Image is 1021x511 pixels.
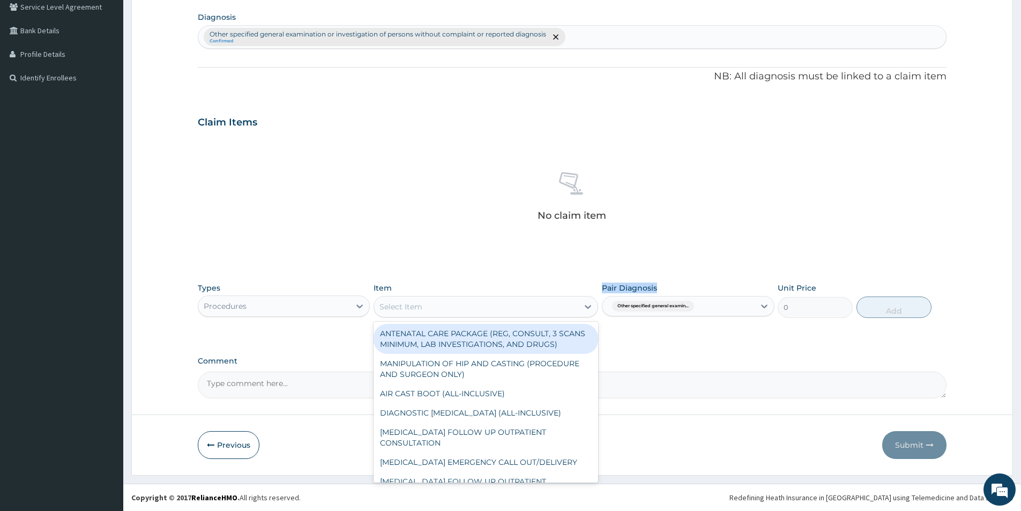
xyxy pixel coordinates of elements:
strong: Copyright © 2017 . [131,493,240,502]
div: DIAGNOSTIC [MEDICAL_DATA] (ALL-INCLUSIVE) [374,403,598,423]
div: [MEDICAL_DATA] EMERGENCY CALL OUT/DELIVERY [374,453,598,472]
button: Submit [882,431,947,459]
label: Unit Price [778,283,816,293]
div: Select Item [379,301,422,312]
button: Previous [198,431,259,459]
button: Add [856,297,931,318]
div: [MEDICAL_DATA] FOLLOW UP OUTPATIENT CONSULTATION [374,423,598,453]
div: Chat with us now [56,60,180,74]
span: remove selection option [551,32,561,42]
label: Diagnosis [198,12,236,23]
div: Procedures [204,301,247,312]
label: Pair Diagnosis [602,283,657,293]
img: d_794563401_company_1708531726252_794563401 [20,54,43,80]
p: NB: All diagnosis must be linked to a claim item [198,70,947,84]
label: Types [198,284,220,293]
p: No claim item [538,210,606,221]
span: We're online! [62,135,148,243]
div: ANTENATAL CARE PACKAGE (REG, CONSULT, 3 SCANS MINIMUM, LAB INVESTIGATIONS, AND DRUGS) [374,324,598,354]
div: Redefining Heath Insurance in [GEOGRAPHIC_DATA] using Telemedicine and Data Science! [729,492,1013,503]
p: Other specified general examination or investigation of persons without complaint or reported dia... [210,30,546,39]
textarea: Type your message and hit 'Enter' [5,293,204,330]
label: Item [374,283,392,293]
label: Comment [198,357,947,366]
footer: All rights reserved. [123,484,1021,511]
div: Minimize live chat window [176,5,202,31]
h3: Claim Items [198,117,257,129]
span: Other specified general examin... [612,301,694,312]
a: RelianceHMO [191,493,237,502]
div: MANIPULATION OF HIP AND CASTING (PROCEDURE AND SURGEON ONLY) [374,354,598,384]
div: AIR CAST BOOT (ALL-INCLUSIVE) [374,384,598,403]
small: Confirmed [210,39,546,44]
div: [MEDICAL_DATA] FOLLOW UP OUTPATIENT CONSULTATION [374,472,598,502]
